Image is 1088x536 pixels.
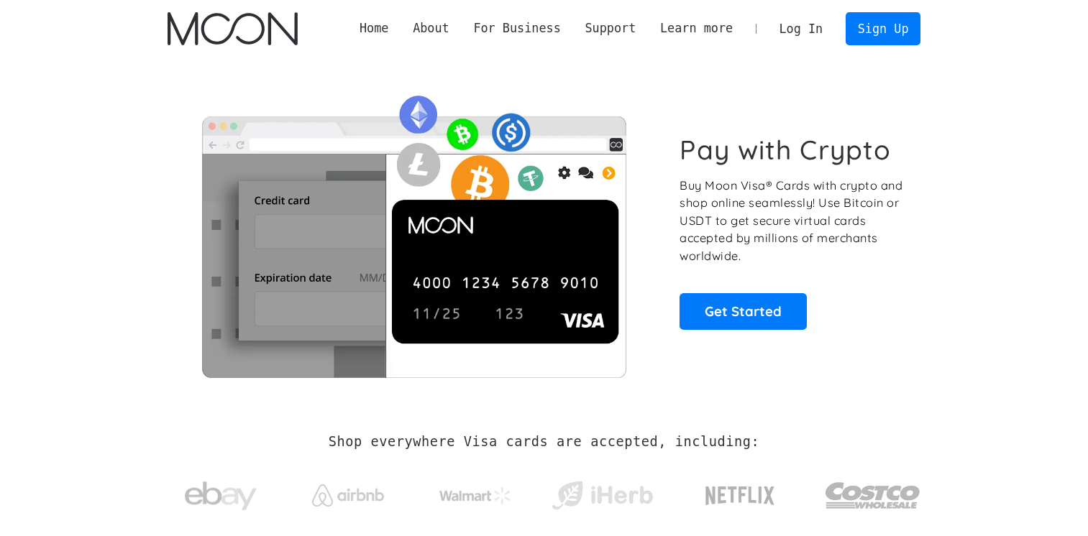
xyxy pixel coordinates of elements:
img: ebay [185,473,257,519]
img: Netflix [704,478,776,514]
img: Costco [825,468,921,522]
a: ebay [168,459,275,526]
a: iHerb [549,463,656,522]
img: Moon Logo [168,12,298,45]
a: Home [347,19,401,37]
div: For Business [473,19,560,37]
a: Costco [825,454,921,530]
a: Log In [767,13,835,45]
a: Walmart [421,473,529,512]
a: Netflix [676,463,805,521]
h2: Shop everywhere Visa cards are accepted, including: [329,434,759,450]
img: Moon Cards let you spend your crypto anywhere Visa is accepted. [168,86,660,377]
a: Get Started [680,293,807,329]
div: About [413,19,449,37]
img: Airbnb [312,484,384,507]
a: Airbnb [294,470,401,514]
div: Learn more [660,19,733,37]
img: Walmart [439,487,511,504]
img: iHerb [549,477,656,514]
a: Sign Up [846,12,920,45]
p: Buy Moon Visa® Cards with crypto and shop online seamlessly! Use Bitcoin or USDT to get secure vi... [680,177,905,265]
div: Support [585,19,636,37]
h1: Pay with Crypto [680,134,891,166]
